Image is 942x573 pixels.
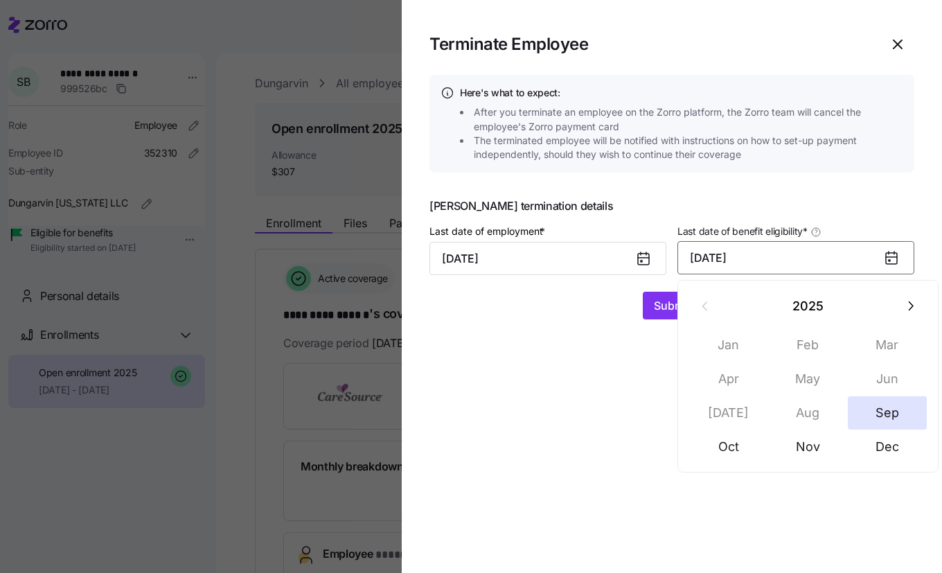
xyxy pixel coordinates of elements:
[474,134,907,162] span: The terminated employee will be notified with instructions on how to set-up payment independently...
[429,33,870,55] h1: Terminate Employee
[769,328,848,362] button: Feb
[689,328,768,362] button: Jan
[769,396,848,430] button: Aug
[848,328,927,362] button: Mar
[677,241,914,274] button: [DATE]
[722,289,894,322] button: 2025
[848,430,927,464] button: Dec
[654,297,691,314] span: Submit
[848,396,927,430] button: Sep
[848,362,927,396] button: Jun
[689,396,768,430] button: [DATE]
[429,224,548,239] label: Last date of employment
[769,430,848,464] button: Nov
[677,224,808,238] span: Last date of benefit eligibility *
[474,105,907,134] span: After you terminate an employee on the Zorro platform, the Zorro team will cancel the employee's ...
[460,86,903,100] h4: Here's what to expect:
[689,362,768,396] button: Apr
[429,242,666,275] input: MM/DD/YYYY
[689,430,768,464] button: Oct
[643,292,702,319] button: Submit
[429,200,914,211] span: [PERSON_NAME] termination details
[769,362,848,396] button: May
